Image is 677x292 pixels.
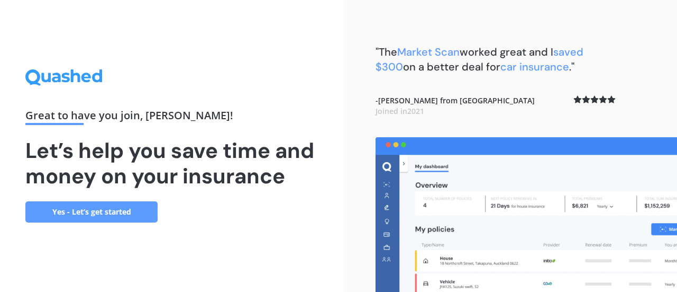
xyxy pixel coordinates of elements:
a: Yes - Let’s get started [25,201,158,223]
img: dashboard.webp [376,137,677,292]
span: Market Scan [397,45,460,59]
b: "The worked great and I on a better deal for ." [376,45,583,74]
div: Great to have you join , [PERSON_NAME] ! [25,110,318,125]
span: car insurance [500,60,569,74]
span: Joined in 2021 [376,106,424,116]
h1: Let’s help you save time and money on your insurance [25,138,318,189]
b: - [PERSON_NAME] from [GEOGRAPHIC_DATA] [376,95,535,116]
